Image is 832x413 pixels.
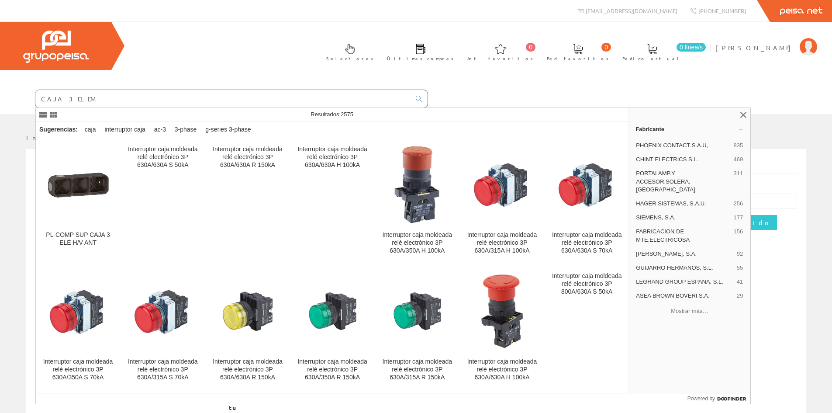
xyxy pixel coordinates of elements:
[552,158,622,212] img: Interruptor caja moldeada relé electrónico 3P 630A/630A S 70kA
[734,156,743,163] span: 469
[171,122,200,138] div: 3-phase
[547,54,609,63] span: Ped. favoritos
[467,158,537,212] img: Interruptor caja moldeada relé electrónico 3P 630A/315A H 100kA
[212,146,283,169] div: Interruptor caja moldeada relé electrónico 3P 630A/630A R 150kA
[552,231,622,255] div: Interruptor caja moldeada relé electrónico 3P 630A/630A S 70kA
[734,170,743,194] span: 311
[121,265,205,392] a: Interruptor caja moldeada relé electrónico 3P 630A/315A S 70kA Interruptor caja moldeada relé ele...
[636,200,730,208] span: HAGER SISTEMAS, S.A.U.
[394,146,440,224] img: Interruptor caja moldeada relé electrónico 3P 630A/350A H 100kA
[36,124,79,136] div: Sugerencias:
[636,156,730,163] span: CHINT ELECTRICS S.L.
[382,358,452,382] div: Interruptor caja moldeada relé electrónico 3P 630A/315A R 150kA
[467,231,537,255] div: Interruptor caja moldeada relé electrónico 3P 630A/315A H 100kA
[636,142,730,149] span: PHOENIX CONTACT S.A.U,
[636,278,733,286] span: LEGRAND GROUP ESPAÑA, S.L.
[636,214,730,222] span: SIEMENS, S.A.
[636,250,733,258] span: [PERSON_NAME], S.A.
[128,146,198,169] div: Interruptor caja moldeada relé electrónico 3P 630A/630A S 50kA
[636,170,730,194] span: PORTALAMP.Y ACCESOR.SOLERA, [GEOGRAPHIC_DATA]
[375,265,459,392] a: Interruptor caja moldeada relé electrónico 3P 630A/315A R 150kA Interruptor caja moldeada relé el...
[467,54,533,63] span: Art. favoritos
[375,139,459,265] a: Interruptor caja moldeada relé electrónico 3P 630A/350A H 100kA Interruptor caja moldeada relé el...
[526,43,535,52] span: 0
[467,358,537,382] div: Interruptor caja moldeada relé electrónico 3P 630A/630A H 100kA
[737,250,743,258] span: 92
[698,7,746,14] span: [PHONE_NUMBER]
[734,142,743,149] span: 835
[715,36,817,45] a: [PERSON_NAME]
[734,214,743,222] span: 177
[737,292,743,300] span: 29
[36,139,120,265] a: PL-COMP SUP CAJA 3 ELE H/V ANT PL-COMP SUP CAJA 3 ELE H/V ANT
[378,36,458,66] a: Últimas compras
[545,139,629,265] a: Interruptor caja moldeada relé electrónico 3P 630A/630A S 70kA Interruptor caja moldeada relé ele...
[734,228,743,243] span: 156
[35,90,411,108] input: Buscar ...
[632,304,747,318] button: Mostrar más…
[212,282,283,341] img: Interruptor caja moldeada relé electrónico 3P 630A/630A R 150kA
[297,282,368,341] img: Interruptor caja moldeada relé electrónico 3P 630A/350A R 150kA
[212,358,283,382] div: Interruptor caja moldeada relé electrónico 3P 630A/630A R 150kA
[128,285,198,339] img: Interruptor caja moldeada relé electrónico 3P 630A/315A S 70kA
[202,122,254,138] div: g-series 3-phase
[290,265,375,392] a: Interruptor caja moldeada relé electrónico 3P 630A/350A R 150kA Interruptor caja moldeada relé el...
[737,278,743,286] span: 41
[151,122,169,138] div: ac-3
[43,149,113,220] img: PL-COMP SUP CAJA 3 ELE H/V ANT
[628,122,750,136] a: Fabricante
[387,54,454,63] span: Últimas compras
[479,272,525,351] img: Interruptor caja moldeada relé electrónico 3P 630A/630A H 100kA
[687,393,751,404] a: Powered by
[43,231,113,247] div: PL-COMP SUP CAJA 3 ELE H/V ANT
[737,264,743,272] span: 55
[382,282,452,341] img: Interruptor caja moldeada relé electrónico 3P 630A/315A R 150kA
[545,265,629,392] a: Interruptor caja moldeada relé electrónico 3P 800A/630A S 50kA
[715,43,795,52] span: [PERSON_NAME]
[36,265,120,392] a: Interruptor caja moldeada relé electrónico 3P 630A/350A S 70kA Interruptor caja moldeada relé ele...
[687,395,715,403] span: Powered by
[601,43,611,52] span: 0
[290,139,375,265] a: Interruptor caja moldeada relé electrónico 3P 630A/630A H 100kA
[734,200,743,208] span: 256
[341,111,353,118] span: 2575
[460,265,544,392] a: Interruptor caja moldeada relé electrónico 3P 630A/630A H 100kA Interruptor caja moldeada relé el...
[81,122,100,138] div: caja
[311,111,353,118] span: Resultados:
[205,265,290,392] a: Interruptor caja moldeada relé electrónico 3P 630A/630A R 150kA Interruptor caja moldeada relé el...
[460,139,544,265] a: Interruptor caja moldeada relé electrónico 3P 630A/315A H 100kA Interruptor caja moldeada relé el...
[552,272,622,296] div: Interruptor caja moldeada relé electrónico 3P 800A/630A S 50kA
[326,54,373,63] span: Selectores
[636,292,733,300] span: ASEA BROWN BOVERI S.A.
[23,31,89,63] img: Grupo Peisa
[26,134,63,142] a: Inicio
[297,146,368,169] div: Interruptor caja moldeada relé electrónico 3P 630A/630A H 100kA
[382,231,452,255] div: Interruptor caja moldeada relé electrónico 3P 630A/350A H 100kA
[205,139,290,265] a: Interruptor caja moldeada relé electrónico 3P 630A/630A R 150kA
[677,43,706,52] span: 0 línea/s
[101,122,148,138] div: interruptor caja
[636,228,730,243] span: FABRICACION DE MTE.ELECTRICOSA
[297,358,368,382] div: Interruptor caja moldeada relé electrónico 3P 630A/350A R 150kA
[318,36,378,66] a: Selectores
[636,264,733,272] span: GUIJARRO HERMANOS, S.L.
[128,358,198,382] div: Interruptor caja moldeada relé electrónico 3P 630A/315A S 70kA
[43,358,113,382] div: Interruptor caja moldeada relé electrónico 3P 630A/350A S 70kA
[586,7,677,14] span: [EMAIL_ADDRESS][DOMAIN_NAME]
[121,139,205,265] a: Interruptor caja moldeada relé electrónico 3P 630A/630A S 50kA
[622,54,682,63] span: Pedido actual
[43,285,113,339] img: Interruptor caja moldeada relé electrónico 3P 630A/350A S 70kA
